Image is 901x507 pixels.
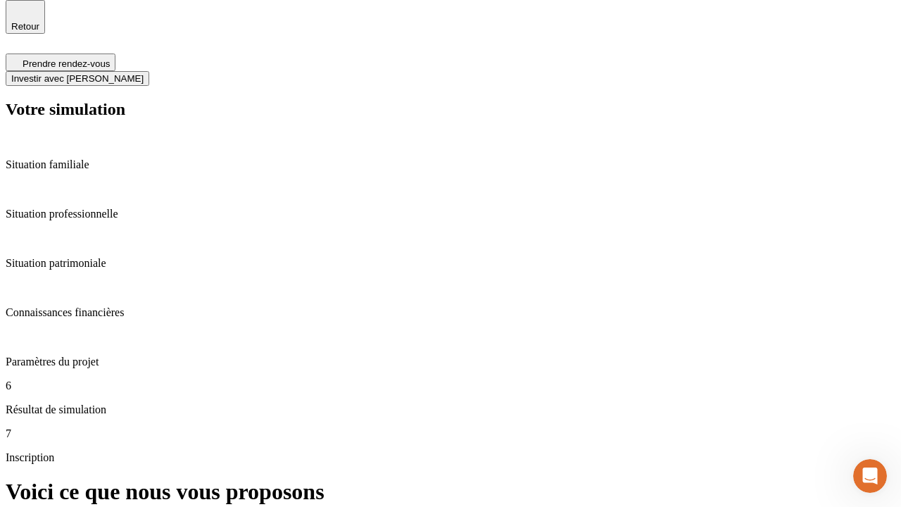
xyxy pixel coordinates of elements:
p: Inscription [6,451,895,464]
p: Situation familiale [6,158,895,171]
h1: Voici ce que nous vous proposons [6,479,895,505]
p: Connaissances financières [6,306,895,319]
span: Prendre rendez-vous [23,58,110,69]
button: Investir avec [PERSON_NAME] [6,71,149,86]
p: 7 [6,427,895,440]
p: 6 [6,380,895,392]
span: Investir avec [PERSON_NAME] [11,73,144,84]
iframe: Intercom live chat [853,459,887,493]
span: Retour [11,21,39,32]
p: Résultat de simulation [6,403,895,416]
button: Prendre rendez-vous [6,54,115,71]
h2: Votre simulation [6,100,895,119]
p: Situation professionnelle [6,208,895,220]
p: Paramètres du projet [6,356,895,368]
p: Situation patrimoniale [6,257,895,270]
